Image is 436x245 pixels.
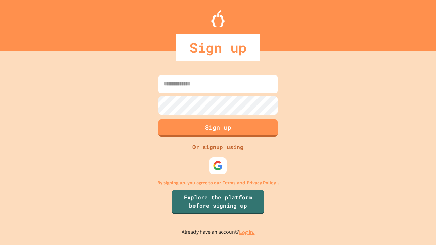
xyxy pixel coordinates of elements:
[191,143,245,151] div: Or signup using
[157,179,279,186] p: By signing up, you agree to our and .
[172,190,264,214] a: Explore the platform before signing up
[213,161,223,171] img: google-icon.svg
[247,179,276,186] a: Privacy Policy
[239,229,255,236] a: Log in.
[211,10,225,27] img: Logo.svg
[182,228,255,236] p: Already have an account?
[176,34,260,61] div: Sign up
[223,179,235,186] a: Terms
[158,119,278,137] button: Sign up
